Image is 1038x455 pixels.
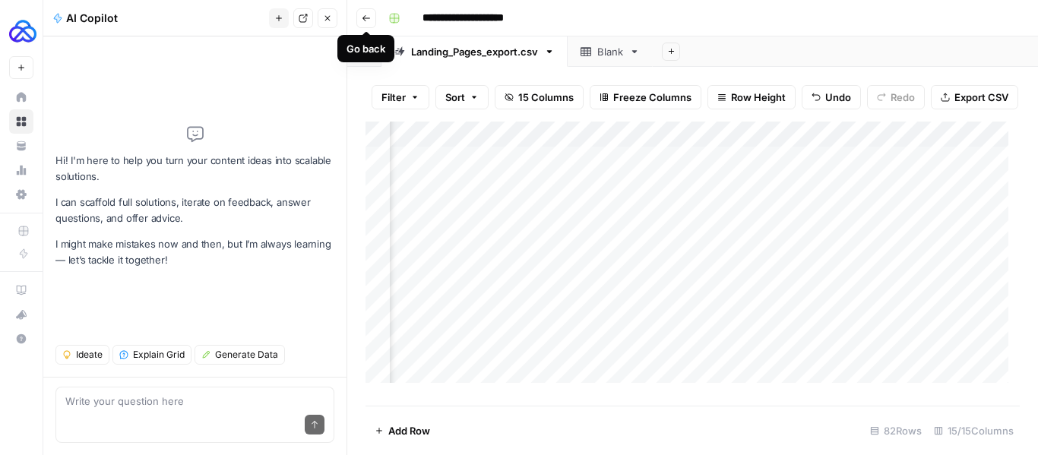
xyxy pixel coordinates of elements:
[381,36,568,67] a: Landing_Pages_export.csv
[366,419,439,443] button: Add Row
[435,85,489,109] button: Sort
[9,302,33,327] button: What's new?
[9,17,36,45] img: AUQ Logo
[802,85,861,109] button: Undo
[411,44,538,59] div: Landing_Pages_export.csv
[568,36,653,67] a: Blank
[9,134,33,158] a: Your Data
[825,90,851,105] span: Undo
[9,109,33,134] a: Browse
[707,85,796,109] button: Row Height
[55,194,334,226] p: I can scaffold full solutions, iterate on feedback, answer questions, and offer advice.
[55,236,334,268] p: I might make mistakes now and then, but I’m always learning — let’s tackle it together!
[215,348,278,362] span: Generate Data
[495,85,584,109] button: 15 Columns
[195,345,285,365] button: Generate Data
[9,158,33,182] a: Usage
[9,182,33,207] a: Settings
[518,90,574,105] span: 15 Columns
[381,90,406,105] span: Filter
[445,90,465,105] span: Sort
[10,303,33,326] div: What's new?
[9,327,33,351] button: Help + Support
[388,423,430,438] span: Add Row
[891,90,915,105] span: Redo
[112,345,191,365] button: Explain Grid
[55,345,109,365] button: Ideate
[613,90,691,105] span: Freeze Columns
[133,348,185,362] span: Explain Grid
[954,90,1008,105] span: Export CSV
[9,85,33,109] a: Home
[55,153,334,185] p: Hi! I'm here to help you turn your content ideas into scalable solutions.
[731,90,786,105] span: Row Height
[931,85,1018,109] button: Export CSV
[928,419,1020,443] div: 15/15 Columns
[590,85,701,109] button: Freeze Columns
[597,44,623,59] div: Blank
[76,348,103,362] span: Ideate
[372,85,429,109] button: Filter
[9,12,33,50] button: Workspace: AUQ
[867,85,925,109] button: Redo
[9,278,33,302] a: AirOps Academy
[52,11,264,26] div: AI Copilot
[864,419,928,443] div: 82 Rows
